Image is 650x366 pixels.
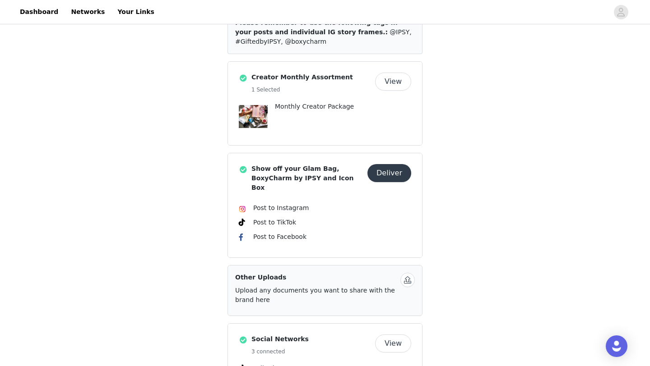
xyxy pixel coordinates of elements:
h4: Creator Monthly Assortment [251,73,371,82]
a: Your Links [112,2,160,22]
h4: Show off your Glam Bag, BoxyCharm by IPSY and Icon Box [251,164,364,192]
div: Creator Monthly Assortment [227,61,422,146]
a: Dashboard [14,2,64,22]
a: Networks [65,2,110,22]
a: View [375,340,411,347]
h4: Social Networks [251,334,371,344]
span: Upload any documents you want to share with the brand here [235,287,395,303]
button: View [375,73,411,91]
button: View [375,334,411,352]
p: Monthly Creator Package [275,102,411,111]
div: avatar [617,5,625,19]
a: View [375,78,411,85]
span: 3 connected [251,348,285,355]
span: Post to Facebook [253,233,306,240]
span: Post to Instagram [253,204,309,211]
h4: Other Uploads [235,273,397,282]
span: Post to TikTok [253,219,296,226]
div: Open Intercom Messenger [606,335,627,357]
a: Deliver [367,170,411,177]
img: Instagram Icon [239,206,246,213]
div: Show off your Glam Bag, BoxyCharm by IPSY and Icon Box [227,153,422,258]
h5: 1 Selected [251,86,371,94]
button: Deliver [367,164,411,182]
